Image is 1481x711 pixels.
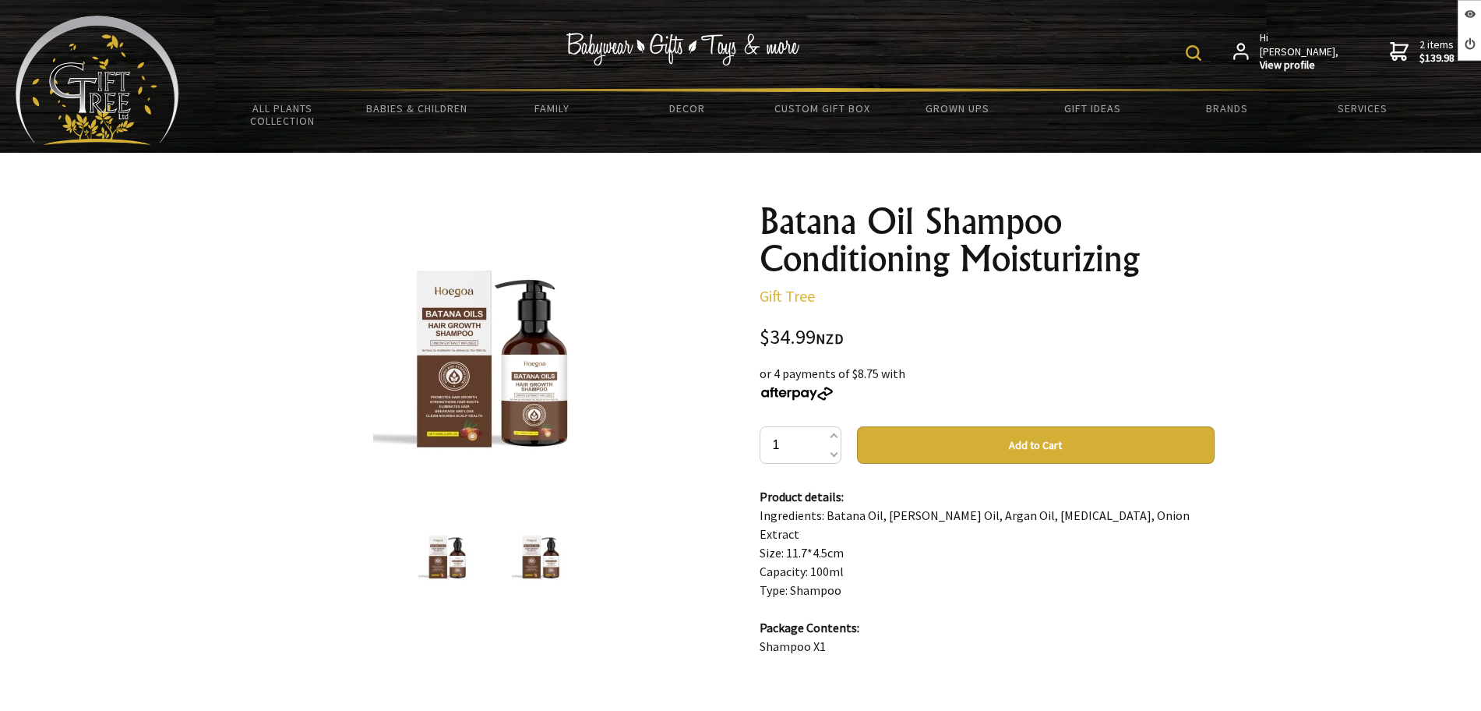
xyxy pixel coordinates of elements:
[1160,92,1295,125] a: Brands
[215,92,350,137] a: All Plants Collection
[1419,37,1455,65] span: 2 items
[760,364,1215,401] div: or 4 payments of $8.75 with
[16,16,179,145] img: Babyware - Gifts - Toys and more...
[485,92,619,125] a: Family
[1233,31,1340,73] a: Hi [PERSON_NAME],View profile
[1260,58,1340,73] strong: View profile
[373,233,616,476] img: Batana Oil Shampoo Conditioning Moisturizing
[619,92,754,125] a: Decor
[760,620,859,635] strong: Package Contents:
[760,387,834,401] img: Afterpay
[1260,31,1340,73] span: Hi [PERSON_NAME],
[760,489,844,504] strong: Product details:
[816,330,844,348] span: NZD
[1295,92,1430,125] a: Services
[512,526,571,585] img: Batana Oil Shampoo Conditioning Moisturizing
[1186,45,1201,61] img: product search
[760,487,1215,656] p: Ingredients: Batana Oil, [PERSON_NAME] Oil, Argan Oil, [MEDICAL_DATA], Onion Extract Size: 11.7*4...
[418,526,478,585] img: Batana Oil Shampoo Conditioning Moisturizing
[890,92,1024,125] a: Grown Ups
[760,327,1215,348] div: $34.99
[760,203,1215,278] h1: Batana Oil Shampoo Conditioning Moisturizing
[350,92,485,125] a: Babies & Children
[755,92,890,125] a: Custom Gift Box
[1419,51,1455,65] strong: $139.98
[760,286,815,306] a: Gift Tree
[857,426,1215,464] button: Add to Cart
[1390,31,1455,73] a: 2 items$139.98
[566,33,799,65] img: Babywear - Gifts - Toys & more
[1024,92,1159,125] a: Gift Ideas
